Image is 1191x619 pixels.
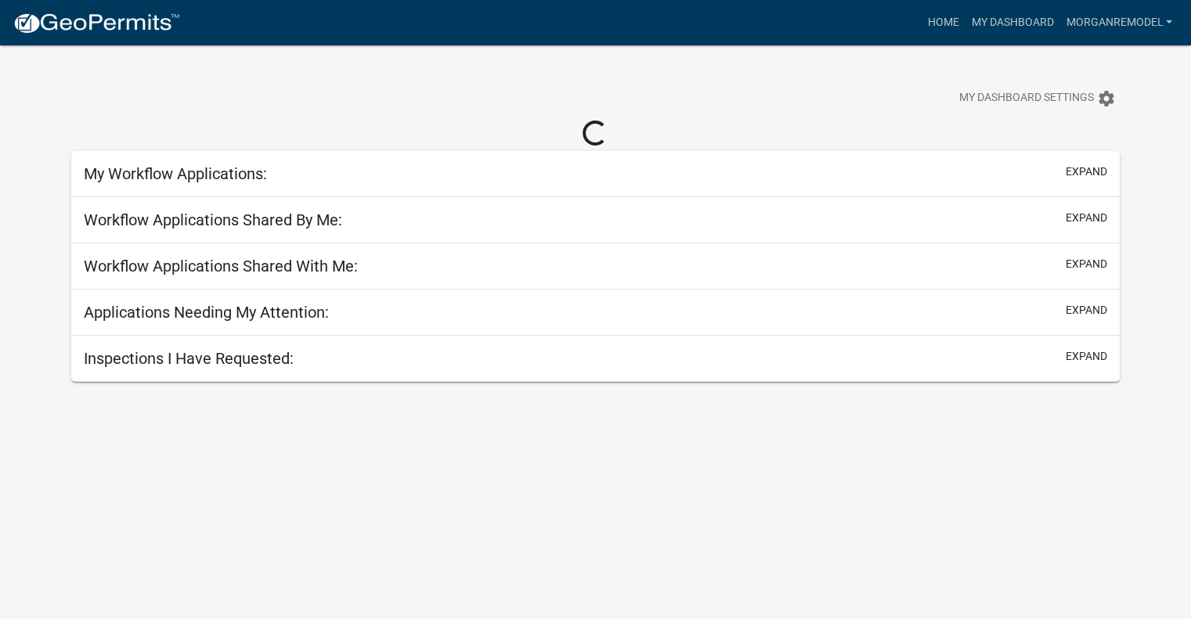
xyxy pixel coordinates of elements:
[947,83,1128,113] button: My Dashboard Settingssettings
[1066,164,1107,180] button: expand
[84,257,358,275] h5: Workflow Applications Shared With Me:
[959,89,1094,108] span: My Dashboard Settings
[84,211,342,229] h5: Workflow Applications Shared By Me:
[965,8,1059,38] a: My Dashboard
[84,349,294,368] h5: Inspections I Have Requested:
[1097,89,1116,108] i: settings
[1066,256,1107,272] button: expand
[1066,302,1107,318] button: expand
[921,8,965,38] a: Home
[1059,8,1178,38] a: morganremodel
[84,164,267,183] h5: My Workflow Applications:
[1066,348,1107,365] button: expand
[84,303,329,322] h5: Applications Needing My Attention:
[1066,210,1107,226] button: expand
